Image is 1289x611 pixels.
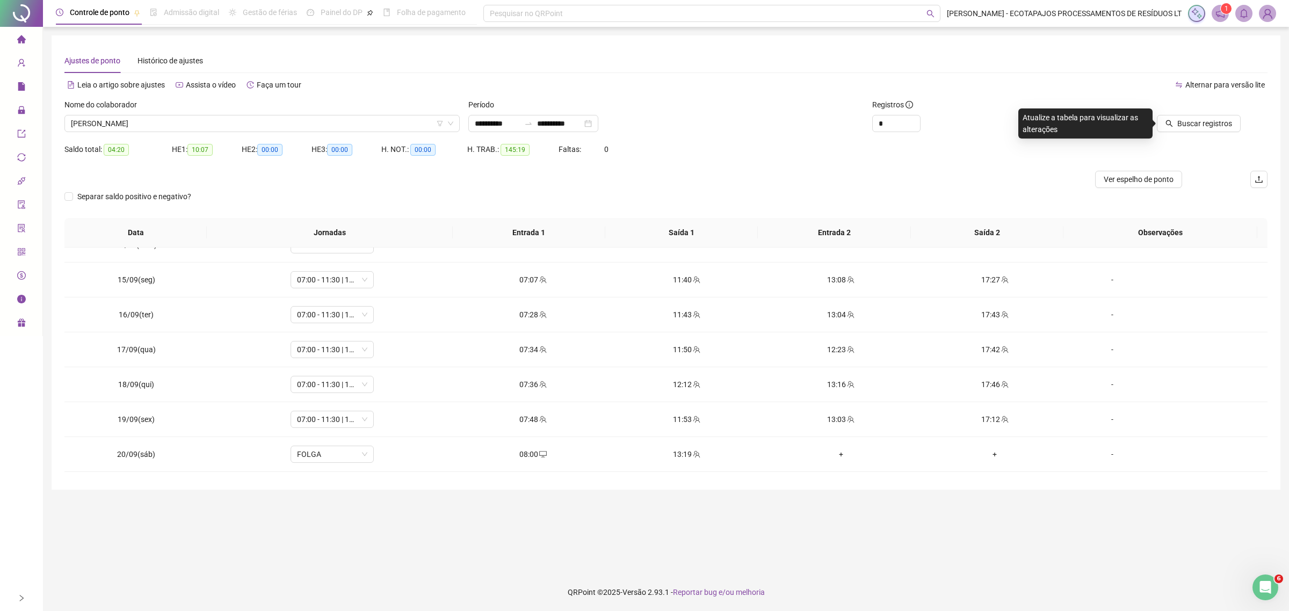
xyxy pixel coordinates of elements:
span: 07:00 - 11:30 | 13:00 - 16:30 [297,411,367,427]
span: home [17,30,26,52]
div: 08:00 [465,448,602,460]
div: Atualize a tabela para visualizar as alterações [1018,108,1153,139]
span: FOLGA [297,446,367,462]
iframe: Intercom live chat [1252,574,1278,600]
span: 20/09(sáb) [117,450,155,459]
span: notification [1215,9,1225,18]
span: team [692,416,700,423]
span: 1 [1225,5,1228,12]
label: Período [468,99,501,111]
span: sync [17,148,26,170]
span: 16/09(ter) [119,310,154,319]
span: 17/09(qua) [117,345,156,354]
div: 07:36 [465,379,602,390]
div: - [1081,344,1144,355]
span: 00:00 [327,144,352,156]
span: 00:00 [410,144,436,156]
div: 13:04 [772,309,909,321]
span: gift [17,314,26,335]
div: 13:08 [772,274,909,286]
span: Ajustes de ponto [64,56,120,65]
span: dashboard [307,9,314,16]
div: HE 2: [242,143,312,156]
span: 15/09(seg) [118,275,155,284]
span: Faltas: [559,145,583,154]
span: team [846,416,854,423]
span: book [383,9,390,16]
div: 12:23 [772,344,909,355]
span: team [538,311,547,318]
span: Folha de pagamento [397,8,466,17]
span: Alternar para versão lite [1185,81,1265,89]
span: 0 [604,145,609,154]
button: Buscar registros [1157,115,1241,132]
span: pushpin [367,10,373,16]
th: Entrada 2 [758,218,910,248]
span: team [692,381,700,388]
span: file-text [67,81,75,89]
span: down [447,120,454,127]
span: sun [229,9,236,16]
th: Entrada 1 [453,218,605,248]
span: search [926,10,935,18]
span: team [1000,381,1009,388]
div: 11:40 [619,274,756,286]
div: 13:19 [619,448,756,460]
div: HE 3: [312,143,381,156]
span: Faça um tour [257,81,301,89]
span: 19/09(sex) [118,415,155,424]
div: 12:12 [619,379,756,390]
span: audit [17,195,26,217]
span: lock [17,101,26,122]
span: Assista o vídeo [186,81,236,89]
span: file-done [150,9,157,16]
span: solution [17,219,26,241]
span: Histórico de ajustes [137,56,203,65]
span: Reportar bug e/ou melhoria [673,588,765,597]
span: Ver espelho de ponto [1104,173,1174,185]
div: 07:07 [465,274,602,286]
span: desktop [538,450,547,458]
div: 17:43 [926,309,1063,321]
span: 07:00 - 11:30 | 13:00 - 17:30 [297,272,367,288]
button: Ver espelho de ponto [1095,171,1182,188]
span: right [18,594,25,602]
span: Separar saldo positivo e negativo? [73,191,195,202]
span: LUIZ FELIPE DOS SANTOS TEIXEIRA [71,115,453,132]
span: team [538,416,547,423]
label: Nome do colaborador [64,99,144,111]
span: 07:00 - 11:30 | 13:00 - 17:30 [297,341,367,358]
span: 07:00 - 11:30 | 13:00 - 17:30 [297,376,367,392]
div: - [1081,274,1144,286]
span: team [846,311,854,318]
span: file [17,77,26,99]
div: 11:50 [619,344,756,355]
span: team [846,346,854,353]
span: team [1000,276,1009,283]
span: Painel do DP [321,8,363,17]
span: swap-right [524,119,533,128]
span: swap [1175,81,1183,89]
div: - [1081,413,1144,425]
span: 07:00 - 11:30 | 13:00 - 17:30 [297,307,367,323]
span: user-add [17,54,26,75]
span: youtube [176,81,183,89]
span: bell [1239,9,1249,18]
span: Admissão digital [164,8,219,17]
div: 07:28 [465,309,602,321]
span: search [1165,120,1173,127]
span: dollar [17,266,26,288]
div: H. TRAB.: [467,143,559,156]
th: Data [64,218,207,248]
span: team [846,381,854,388]
span: team [692,450,700,458]
div: 07:34 [465,344,602,355]
span: team [1000,346,1009,353]
span: team [1000,311,1009,318]
span: 10:07 [187,144,213,156]
div: 07:48 [465,413,602,425]
span: to [524,119,533,128]
span: history [247,81,254,89]
span: Controle de ponto [70,8,129,17]
span: team [692,311,700,318]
